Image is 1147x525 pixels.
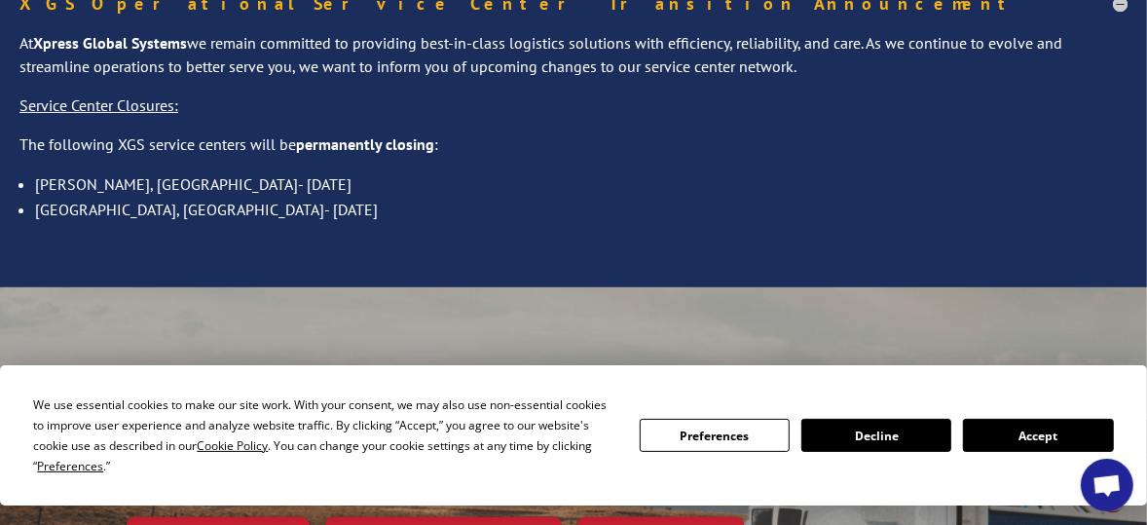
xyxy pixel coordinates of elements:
b: Visibility, transparency, and control for your entire supply chain. [127,362,822,479]
div: We use essential cookies to make our site work. With your consent, we may also use non-essential ... [33,394,615,476]
span: Preferences [37,458,103,474]
button: Accept [963,419,1113,452]
span: Cookie Policy [197,437,268,454]
p: The following XGS service centers will be : [19,133,1128,172]
button: Preferences [640,419,790,452]
li: [GEOGRAPHIC_DATA], [GEOGRAPHIC_DATA]- [DATE] [35,197,1128,222]
strong: Xpress Global Systems [33,33,187,53]
a: Open chat [1081,459,1133,511]
li: [PERSON_NAME], [GEOGRAPHIC_DATA]- [DATE] [35,171,1128,197]
p: At we remain committed to providing best-in-class logistics solutions with efficiency, reliabilit... [19,32,1128,94]
button: Decline [801,419,951,452]
strong: permanently closing [296,134,434,154]
u: Service Center Closures: [19,95,178,115]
